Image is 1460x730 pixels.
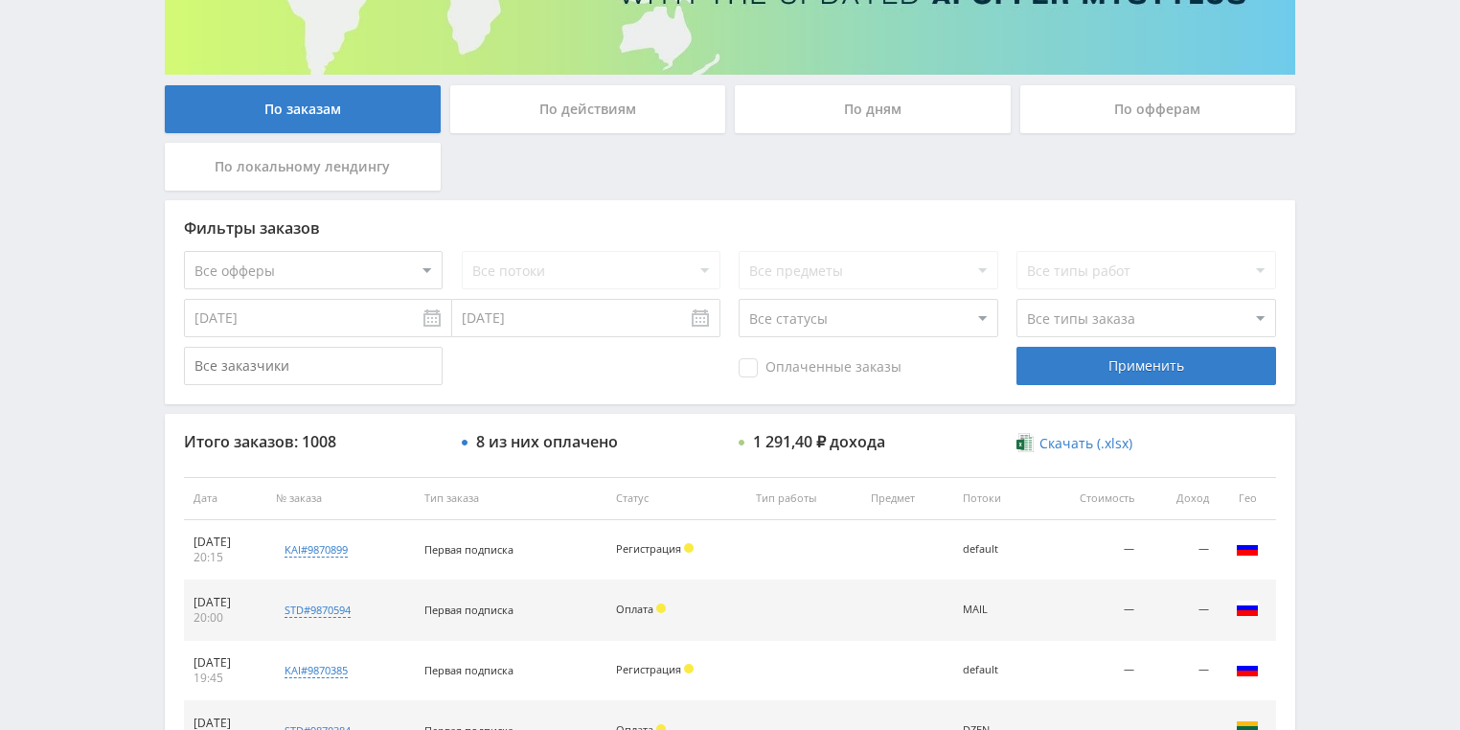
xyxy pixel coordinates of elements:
[424,603,513,617] span: Первая подписка
[735,85,1011,133] div: По дням
[684,543,694,553] span: Холд
[1016,434,1131,453] a: Скачать (.xlsx)
[1144,581,1219,641] td: —
[285,603,351,618] div: std#9870594
[184,433,443,450] div: Итого заказов: 1008
[184,477,266,520] th: Дата
[616,602,653,616] span: Оплата
[1144,477,1219,520] th: Доход
[753,433,885,450] div: 1 291,40 ₽ дохода
[194,671,257,686] div: 19:45
[656,604,666,613] span: Холд
[266,477,415,520] th: № заказа
[963,664,1027,676] div: default
[1039,436,1132,451] span: Скачать (.xlsx)
[415,477,606,520] th: Тип заказа
[1236,597,1259,620] img: rus.png
[739,358,901,377] span: Оплаченные заказы
[184,219,1276,237] div: Фильтры заказов
[1144,520,1219,581] td: —
[194,595,257,610] div: [DATE]
[194,655,257,671] div: [DATE]
[953,477,1037,520] th: Потоки
[1037,520,1144,581] td: —
[861,477,953,520] th: Предмет
[285,663,348,678] div: kai#9870385
[746,477,861,520] th: Тип работы
[194,550,257,565] div: 20:15
[1144,641,1219,701] td: —
[1016,347,1275,385] div: Применить
[194,610,257,626] div: 20:00
[606,477,746,520] th: Статус
[424,663,513,677] span: Первая подписка
[1236,657,1259,680] img: rus.png
[476,433,618,450] div: 8 из них оплачено
[1037,641,1144,701] td: —
[285,542,348,558] div: kai#9870899
[1236,536,1259,559] img: rus.png
[1037,581,1144,641] td: —
[684,664,694,673] span: Холд
[616,541,681,556] span: Регистрация
[184,347,443,385] input: Все заказчики
[963,543,1027,556] div: default
[1020,85,1296,133] div: По офферам
[1037,477,1144,520] th: Стоимость
[165,85,441,133] div: По заказам
[450,85,726,133] div: По действиям
[963,604,1027,616] div: MAIL
[194,535,257,550] div: [DATE]
[165,143,441,191] div: По локальному лендингу
[1219,477,1276,520] th: Гео
[424,542,513,557] span: Первая подписка
[1016,433,1033,452] img: xlsx
[616,662,681,676] span: Регистрация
